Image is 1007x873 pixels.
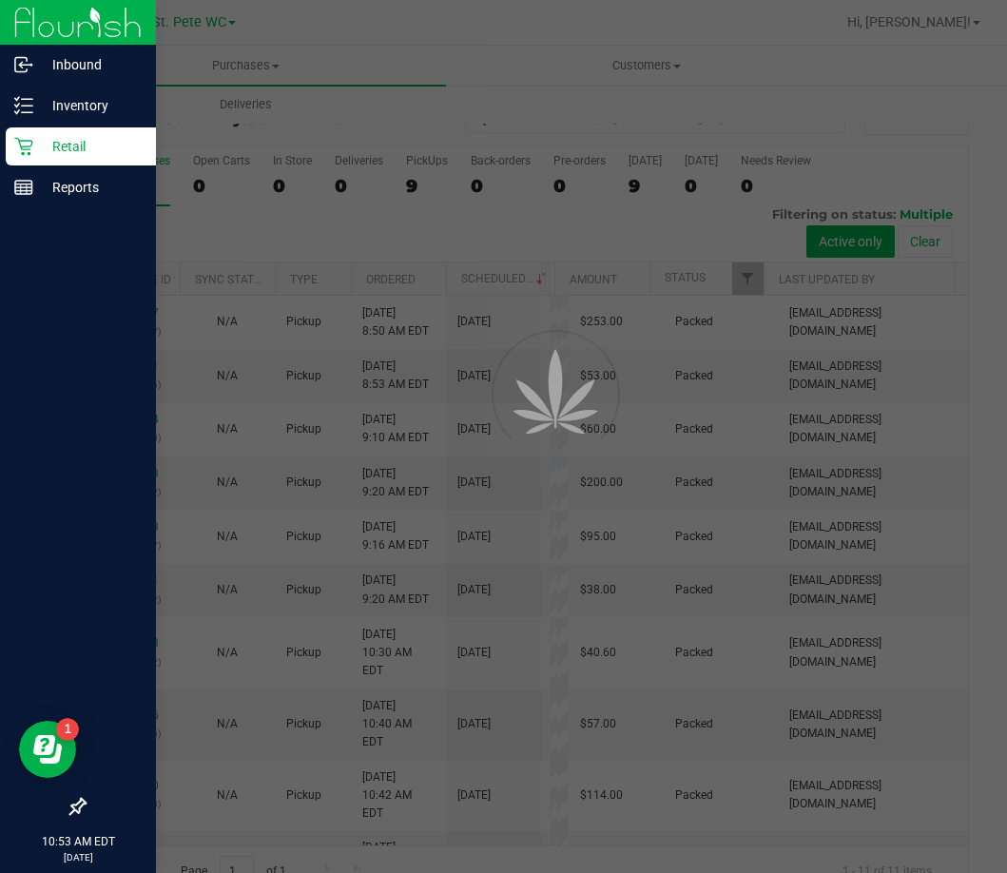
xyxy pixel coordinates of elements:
p: [DATE] [9,850,147,864]
iframe: Resource center [19,721,76,778]
p: Retail [33,135,147,158]
inline-svg: Retail [14,137,33,156]
inline-svg: Inventory [14,96,33,115]
inline-svg: Reports [14,178,33,197]
iframe: Resource center unread badge [56,718,79,741]
p: Inventory [33,94,147,117]
p: 10:53 AM EDT [9,833,147,850]
inline-svg: Inbound [14,55,33,74]
p: Inbound [33,53,147,76]
p: Reports [33,176,147,199]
